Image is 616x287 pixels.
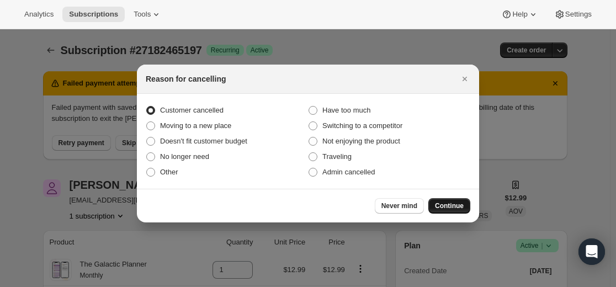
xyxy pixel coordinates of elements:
[160,121,231,130] span: Moving to a new place
[322,137,400,145] span: Not enjoying the product
[160,137,247,145] span: Doesn't fit customer budget
[146,73,226,84] h2: Reason for cancelling
[69,10,118,19] span: Subscriptions
[381,201,417,210] span: Never mind
[428,198,470,214] button: Continue
[375,198,424,214] button: Never mind
[62,7,125,22] button: Subscriptions
[160,168,178,176] span: Other
[548,7,598,22] button: Settings
[457,71,472,87] button: Close
[322,168,375,176] span: Admin cancelled
[435,201,464,210] span: Continue
[512,10,527,19] span: Help
[18,7,60,22] button: Analytics
[565,10,592,19] span: Settings
[322,106,370,114] span: Have too much
[24,10,54,19] span: Analytics
[322,121,402,130] span: Switching to a competitor
[134,10,151,19] span: Tools
[127,7,168,22] button: Tools
[160,152,209,161] span: No longer need
[495,7,545,22] button: Help
[160,106,224,114] span: Customer cancelled
[578,238,605,265] div: Open Intercom Messenger
[322,152,352,161] span: Traveling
